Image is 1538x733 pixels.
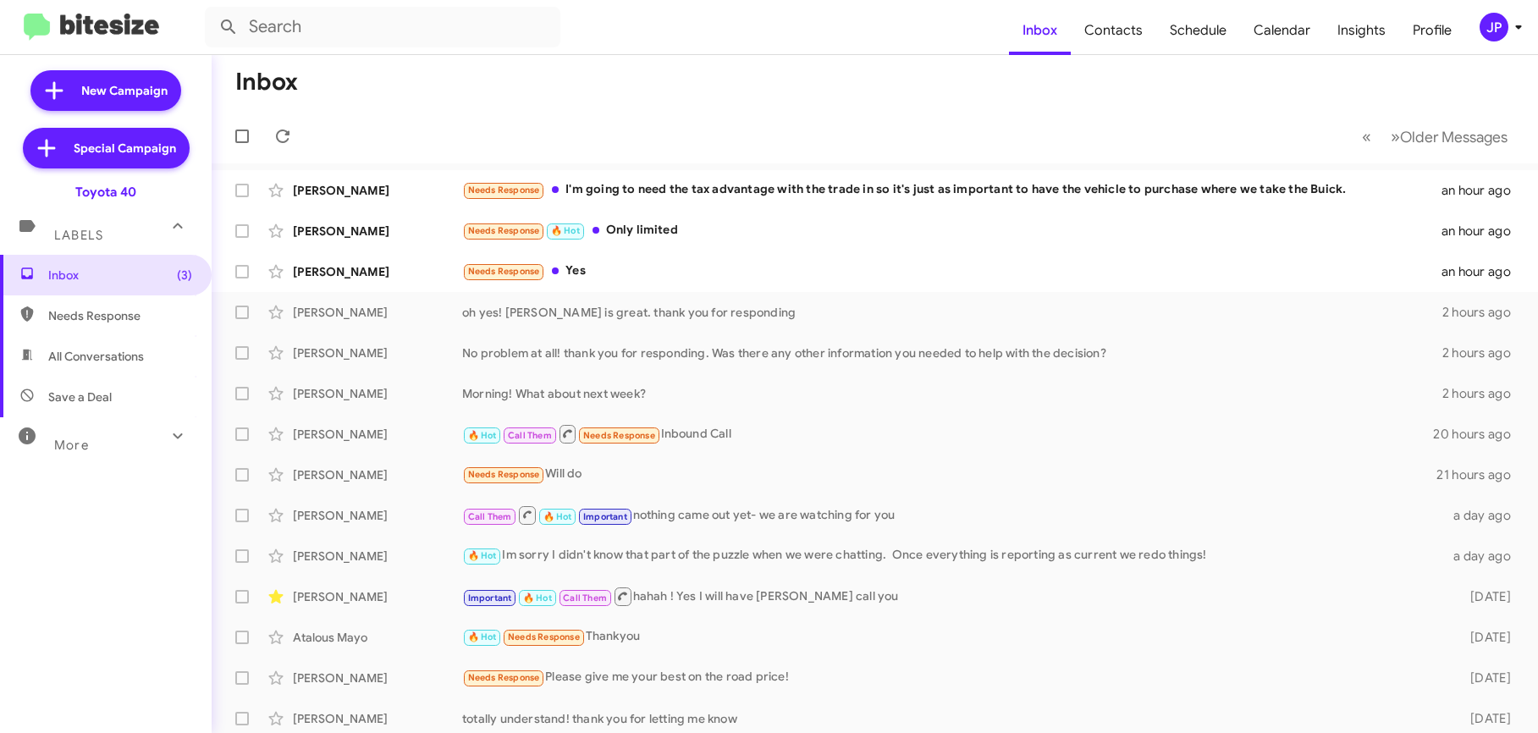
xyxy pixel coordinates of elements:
[523,592,552,603] span: 🔥 Hot
[48,307,192,324] span: Needs Response
[205,7,560,47] input: Search
[462,344,1442,361] div: No problem at all! thank you for responding. Was there any other information you needed to help w...
[1433,426,1524,443] div: 20 hours ago
[468,225,540,236] span: Needs Response
[293,426,462,443] div: [PERSON_NAME]
[293,304,462,321] div: [PERSON_NAME]
[462,627,1445,647] div: Thankyou
[75,184,136,201] div: Toyota 40
[1445,710,1524,727] div: [DATE]
[293,588,462,605] div: [PERSON_NAME]
[1442,304,1524,321] div: 2 hours ago
[74,140,176,157] span: Special Campaign
[508,430,552,441] span: Call Them
[462,465,1436,484] div: Will do
[81,82,168,99] span: New Campaign
[48,389,112,405] span: Save a Deal
[1353,119,1518,154] nav: Page navigation example
[177,267,192,284] span: (3)
[293,548,462,565] div: [PERSON_NAME]
[1442,263,1524,280] div: an hour ago
[468,266,540,277] span: Needs Response
[1324,6,1399,55] a: Insights
[583,430,655,441] span: Needs Response
[1445,629,1524,646] div: [DATE]
[30,70,181,111] a: New Campaign
[468,672,540,683] span: Needs Response
[1436,466,1524,483] div: 21 hours ago
[293,182,462,199] div: [PERSON_NAME]
[54,228,103,243] span: Labels
[293,263,462,280] div: [PERSON_NAME]
[462,668,1445,687] div: Please give me your best on the road price!
[293,710,462,727] div: [PERSON_NAME]
[293,344,462,361] div: [PERSON_NAME]
[293,223,462,240] div: [PERSON_NAME]
[1399,6,1465,55] a: Profile
[462,262,1442,281] div: Yes
[462,423,1433,444] div: Inbound Call
[1156,6,1240,55] a: Schedule
[462,385,1442,402] div: Morning! What about next week?
[48,267,192,284] span: Inbox
[1400,128,1508,146] span: Older Messages
[468,550,497,561] span: 🔥 Hot
[508,631,580,642] span: Needs Response
[462,180,1442,200] div: I'm going to need the tax advantage with the trade in so it's just as important to have the vehic...
[48,348,144,365] span: All Conversations
[1442,223,1524,240] div: an hour ago
[1391,126,1400,147] span: »
[23,128,190,168] a: Special Campaign
[293,385,462,402] div: [PERSON_NAME]
[1009,6,1071,55] a: Inbox
[1445,588,1524,605] div: [DATE]
[462,304,1442,321] div: oh yes! [PERSON_NAME] is great. thank you for responding
[462,221,1442,240] div: Only limited
[1445,670,1524,686] div: [DATE]
[54,438,89,453] span: More
[563,592,607,603] span: Call Them
[468,631,497,642] span: 🔥 Hot
[293,670,462,686] div: [PERSON_NAME]
[1480,13,1508,41] div: JP
[1445,507,1524,524] div: a day ago
[1362,126,1371,147] span: «
[235,69,298,96] h1: Inbox
[462,710,1445,727] div: totally understand! thank you for letting me know
[293,466,462,483] div: [PERSON_NAME]
[468,185,540,196] span: Needs Response
[462,586,1445,607] div: hahah ! Yes I will have [PERSON_NAME] call you
[293,629,462,646] div: Atalous Mayo
[468,511,512,522] span: Call Them
[462,546,1445,565] div: Im sorry I didn't know that part of the puzzle when we were chatting. Once everything is reportin...
[1240,6,1324,55] a: Calendar
[1442,385,1524,402] div: 2 hours ago
[1465,13,1519,41] button: JP
[1442,344,1524,361] div: 2 hours ago
[1381,119,1518,154] button: Next
[1445,548,1524,565] div: a day ago
[462,504,1445,526] div: nothing came out yet- we are watching for you
[1442,182,1524,199] div: an hour ago
[293,507,462,524] div: [PERSON_NAME]
[551,225,580,236] span: 🔥 Hot
[468,430,497,441] span: 🔥 Hot
[1352,119,1381,154] button: Previous
[583,511,627,522] span: Important
[468,592,512,603] span: Important
[1071,6,1156,55] a: Contacts
[543,511,572,522] span: 🔥 Hot
[468,469,540,480] span: Needs Response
